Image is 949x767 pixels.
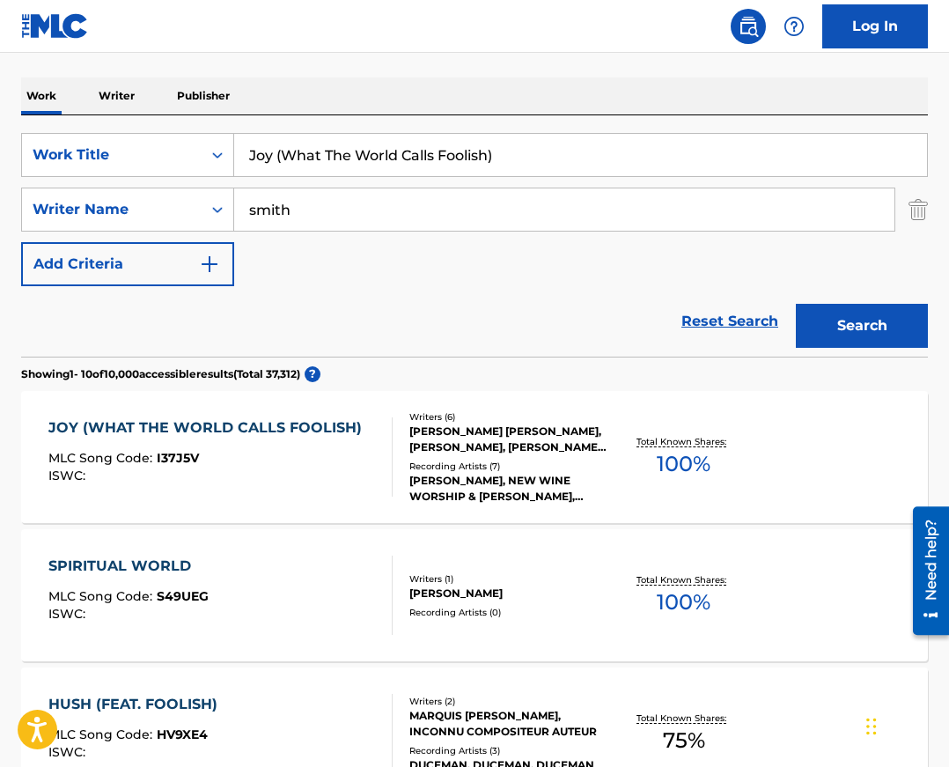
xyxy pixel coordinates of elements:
[157,450,199,466] span: I37J5V
[409,586,608,601] div: [PERSON_NAME]
[172,77,235,114] p: Publisher
[409,460,608,473] div: Recording Artists ( 7 )
[900,499,949,641] iframe: Resource Center
[48,468,90,483] span: ISWC :
[33,199,191,220] div: Writer Name
[21,242,234,286] button: Add Criteria
[48,450,157,466] span: MLC Song Code :
[409,606,608,619] div: Recording Artists ( 0 )
[48,694,226,715] div: HUSH (FEAT. FOOLISH)
[636,573,731,586] p: Total Known Shares:
[409,410,608,424] div: Writers ( 6 )
[909,188,928,232] img: Delete Criterion
[861,682,949,767] iframe: Chat Widget
[409,695,608,708] div: Writers ( 2 )
[48,606,90,622] span: ISWC :
[48,588,157,604] span: MLC Song Code :
[21,133,928,357] form: Search Form
[866,700,877,753] div: Drag
[657,448,710,480] span: 100 %
[21,391,928,523] a: JOY (WHAT THE WORLD CALLS FOOLISH)MLC Song Code:I37J5VISWC:Writers (6)[PERSON_NAME] [PERSON_NAME]...
[409,424,608,455] div: [PERSON_NAME] [PERSON_NAME], [PERSON_NAME], [PERSON_NAME], [PERSON_NAME], [PERSON_NAME], [PERSON_...
[48,417,371,439] div: JOY (WHAT THE WORLD CALLS FOOLISH)
[21,13,89,39] img: MLC Logo
[48,726,157,742] span: MLC Song Code :
[157,588,209,604] span: S49UEG
[48,744,90,760] span: ISWC :
[33,144,191,166] div: Work Title
[796,304,928,348] button: Search
[199,254,220,275] img: 9d2ae6d4665cec9f34b9.svg
[673,302,787,341] a: Reset Search
[48,556,209,577] div: SPIRITUAL WORLD
[731,9,766,44] a: Public Search
[738,16,759,37] img: search
[663,725,705,756] span: 75 %
[93,77,140,114] p: Writer
[783,16,805,37] img: help
[822,4,928,48] a: Log In
[409,473,608,505] div: [PERSON_NAME], NEW WINE WORSHIP & [PERSON_NAME], [PERSON_NAME], [PERSON_NAME]|NEW WINE WORSHIP, [...
[409,708,608,740] div: MARQUIS [PERSON_NAME], INCONNU COMPOSITEUR AUTEUR
[21,77,62,114] p: Work
[409,572,608,586] div: Writers ( 1 )
[657,586,710,618] span: 100 %
[21,529,928,661] a: SPIRITUAL WORLDMLC Song Code:S49UEGISWC:Writers (1)[PERSON_NAME]Recording Artists (0)Total Known ...
[305,366,320,382] span: ?
[157,726,208,742] span: HV9XE4
[409,744,608,757] div: Recording Artists ( 3 )
[776,9,812,44] div: Help
[636,712,731,725] p: Total Known Shares:
[21,366,300,382] p: Showing 1 - 10 of 10,000 accessible results (Total 37,312 )
[636,435,731,448] p: Total Known Shares:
